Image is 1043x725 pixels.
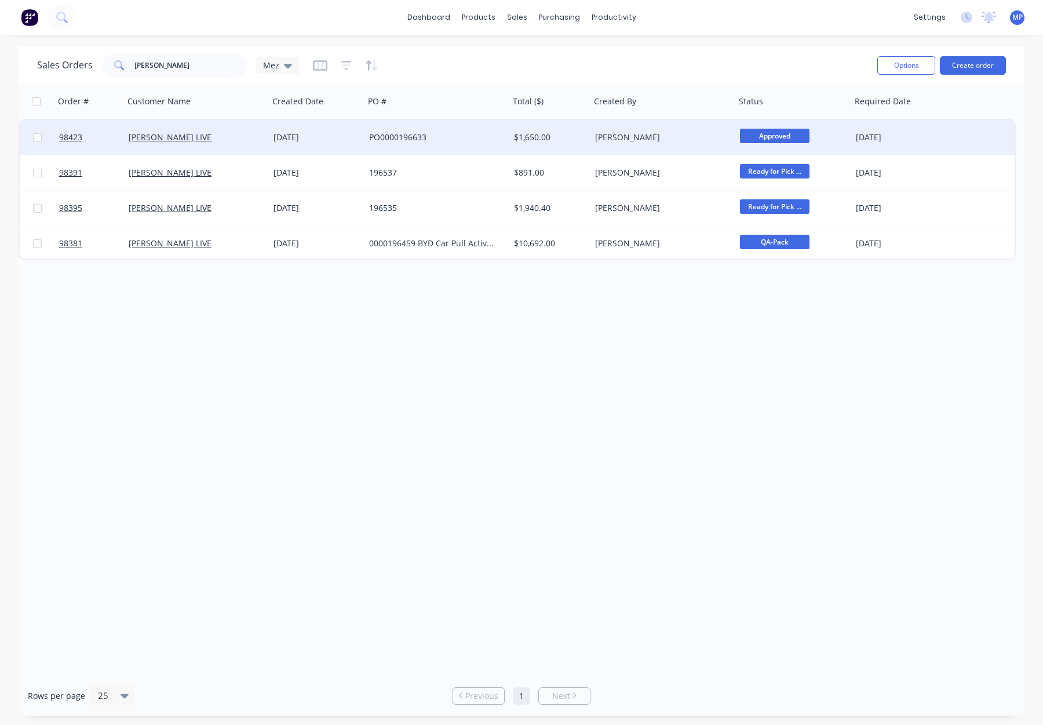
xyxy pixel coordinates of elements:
div: Order # [58,96,89,107]
span: Approved [740,129,809,143]
a: Previous page [453,690,504,702]
div: Customer Name [127,96,191,107]
div: $1,650.00 [514,132,582,143]
div: $891.00 [514,167,582,178]
span: Ready for Pick ... [740,199,809,214]
span: Next [552,690,570,702]
a: [PERSON_NAME] LIVE [129,132,211,143]
div: [DATE] [856,202,948,214]
a: [PERSON_NAME] LIVE [129,167,211,178]
div: Status [739,96,763,107]
span: Rows per page [28,690,85,702]
ul: Pagination [448,687,595,705]
span: Mez [263,59,279,71]
div: [PERSON_NAME] [595,202,724,214]
div: [DATE] [273,167,360,178]
span: Ready for Pick ... [740,164,809,178]
a: 98395 [59,191,129,225]
div: products [456,9,501,26]
a: 98381 [59,226,129,261]
div: Created Date [272,96,323,107]
div: 0000196459 BYD Car Pull Activation [369,238,498,249]
div: 196537 [369,167,498,178]
div: sales [501,9,533,26]
div: [DATE] [856,238,948,249]
span: MP [1012,12,1023,23]
div: $1,940.40 [514,202,582,214]
span: 98391 [59,167,82,178]
div: $10,692.00 [514,238,582,249]
span: Previous [465,690,498,702]
div: Total ($) [513,96,544,107]
span: 98395 [59,202,82,214]
div: 196535 [369,202,498,214]
h1: Sales Orders [37,60,93,71]
button: Create order [940,56,1006,75]
div: PO0000196633 [369,132,498,143]
a: Next page [539,690,590,702]
div: PO # [368,96,386,107]
a: 98391 [59,155,129,190]
img: Factory [21,9,38,26]
div: [DATE] [273,132,360,143]
a: 98423 [59,120,129,155]
a: dashboard [402,9,456,26]
input: Search... [134,54,247,77]
span: QA-Pack [740,235,809,249]
div: [DATE] [856,167,948,178]
div: purchasing [533,9,586,26]
a: [PERSON_NAME] LIVE [129,238,211,249]
div: [PERSON_NAME] [595,238,724,249]
div: [DATE] [856,132,948,143]
button: Options [877,56,935,75]
div: [DATE] [273,202,360,214]
a: [PERSON_NAME] LIVE [129,202,211,213]
a: Page 1 is your current page [513,687,530,705]
span: 98381 [59,238,82,249]
div: Required Date [855,96,911,107]
div: [PERSON_NAME] [595,132,724,143]
div: [DATE] [273,238,360,249]
div: Created By [594,96,636,107]
div: productivity [586,9,642,26]
span: 98423 [59,132,82,143]
div: [PERSON_NAME] [595,167,724,178]
div: settings [908,9,951,26]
